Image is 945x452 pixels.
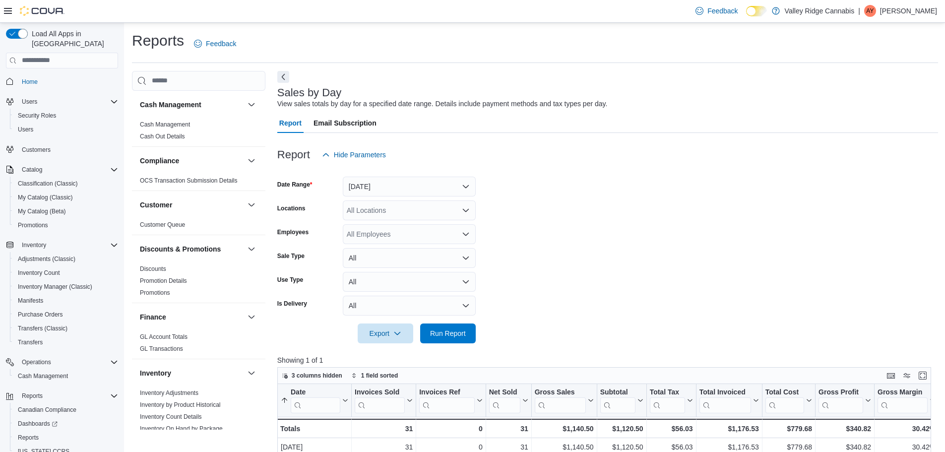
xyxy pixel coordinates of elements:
span: Purchase Orders [18,311,63,319]
button: Transfers [10,335,122,349]
button: Operations [18,356,55,368]
div: Gross Margin [878,387,928,413]
button: Classification (Classic) [10,177,122,191]
div: Invoices Sold [355,387,405,413]
button: Hide Parameters [318,145,390,165]
button: 1 field sorted [347,370,402,382]
button: Users [18,96,41,108]
a: Manifests [14,295,47,307]
span: My Catalog (Classic) [14,192,118,203]
a: Dashboards [10,417,122,431]
span: Manifests [14,295,118,307]
a: GL Account Totals [140,333,188,340]
button: Customer [246,199,257,211]
span: Reports [18,390,118,402]
button: Discounts & Promotions [140,244,244,254]
a: My Catalog (Beta) [14,205,70,217]
a: Feedback [692,1,742,21]
span: Feedback [206,39,236,49]
button: Inventory [140,368,244,378]
div: $1,140.50 [534,423,593,435]
button: Manifests [10,294,122,308]
span: Customers [22,146,51,154]
a: OCS Transaction Submission Details [140,177,238,184]
a: Cash Management [140,121,190,128]
span: AY [866,5,874,17]
div: Gross Profit [819,387,863,397]
button: Invoices Ref [419,387,482,413]
span: Inventory [18,239,118,251]
span: Inventory Count Details [140,413,202,421]
a: Transfers [14,336,47,348]
a: Canadian Compliance [14,404,80,416]
span: Operations [18,356,118,368]
div: Subtotal [600,387,635,413]
button: Users [10,123,122,136]
button: Next [277,71,289,83]
span: Canadian Compliance [18,406,76,414]
button: Inventory [246,367,257,379]
label: Use Type [277,276,303,284]
button: Finance [140,312,244,322]
span: Catalog [18,164,118,176]
div: Gross Sales [534,387,585,397]
span: Security Roles [18,112,56,120]
span: Run Report [430,328,466,338]
span: Security Roles [14,110,118,122]
button: Finance [246,311,257,323]
div: Total Tax [649,387,685,397]
a: Promotions [14,219,52,231]
span: My Catalog (Beta) [18,207,66,215]
button: Cash Management [140,100,244,110]
div: Totals [280,423,348,435]
a: Inventory Adjustments [140,389,198,396]
span: Inventory Manager (Classic) [14,281,118,293]
div: Net Sold [489,387,520,413]
button: Subtotal [600,387,643,413]
button: Adjustments (Classic) [10,252,122,266]
a: Reports [14,432,43,444]
span: GL Transactions [140,345,183,353]
a: Promotion Details [140,277,187,284]
button: Reports [10,431,122,445]
h3: Compliance [140,156,179,166]
button: All [343,248,476,268]
span: Adjustments (Classic) [18,255,75,263]
span: Home [18,75,118,88]
p: [PERSON_NAME] [880,5,937,17]
div: Compliance [132,175,265,191]
span: Inventory Count [14,267,118,279]
img: Cova [20,6,64,16]
div: 0 [419,423,482,435]
button: Open list of options [462,230,470,238]
button: 3 columns hidden [278,370,346,382]
button: Keyboard shortcuts [885,370,897,382]
a: Purchase Orders [14,309,67,321]
span: Promotions [18,221,48,229]
div: Gross Profit [819,387,863,413]
span: 3 columns hidden [292,372,342,380]
a: Cash Management [14,370,72,382]
button: Run Report [420,323,476,343]
span: My Catalog (Classic) [18,194,73,201]
a: Cash Out Details [140,133,185,140]
a: Customer Queue [140,221,185,228]
span: Operations [22,358,51,366]
span: Inventory Count [18,269,60,277]
button: My Catalog (Beta) [10,204,122,218]
button: Purchase Orders [10,308,122,322]
a: Customers [18,144,55,156]
h3: Report [277,149,310,161]
input: Dark Mode [746,6,767,16]
span: Home [22,78,38,86]
span: Transfers [14,336,118,348]
span: Reports [18,434,39,442]
span: Manifests [18,297,43,305]
a: Discounts [140,265,166,272]
h3: Sales by Day [277,87,342,99]
button: Gross Margin [878,387,936,413]
span: Hide Parameters [334,150,386,160]
button: All [343,296,476,316]
label: Date Range [277,181,313,189]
